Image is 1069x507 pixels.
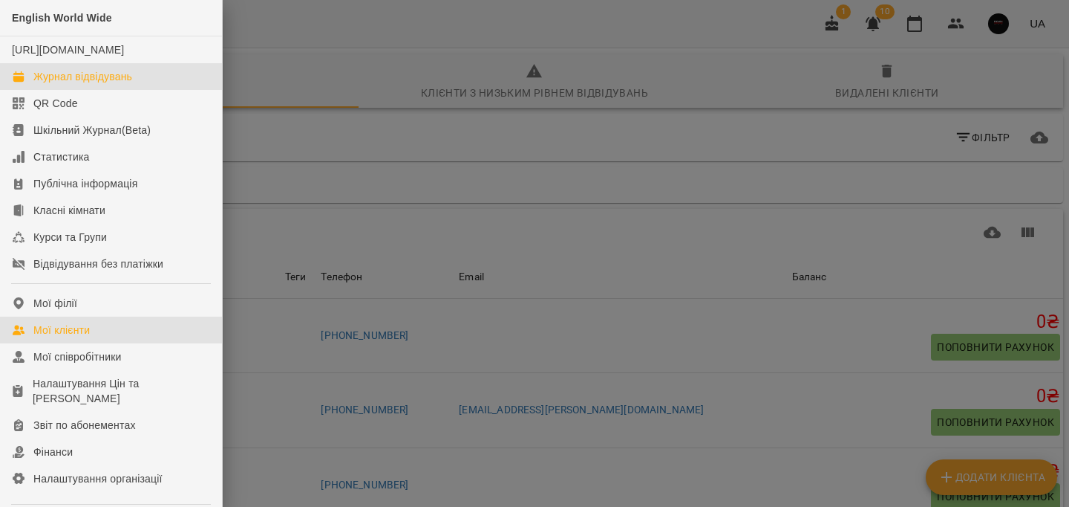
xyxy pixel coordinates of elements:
div: Шкільний Журнал(Beta) [33,123,151,138]
div: Статистика [33,149,90,164]
div: Фінанси [33,445,73,459]
div: Курси та Групи [33,230,107,245]
div: Налаштування Цін та [PERSON_NAME] [33,376,210,406]
a: [URL][DOMAIN_NAME] [12,44,124,56]
span: English World Wide [12,12,112,24]
div: Публічна інформація [33,176,137,191]
div: Налаштування організації [33,471,163,486]
div: Відвідування без платіжки [33,256,163,271]
div: Мої співробітники [33,349,122,364]
div: Мої клієнти [33,323,90,338]
div: Класні кімнати [33,203,105,218]
div: QR Code [33,96,78,111]
div: Мої філії [33,296,77,311]
div: Журнал відвідувань [33,69,132,84]
div: Звіт по абонементах [33,418,136,433]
